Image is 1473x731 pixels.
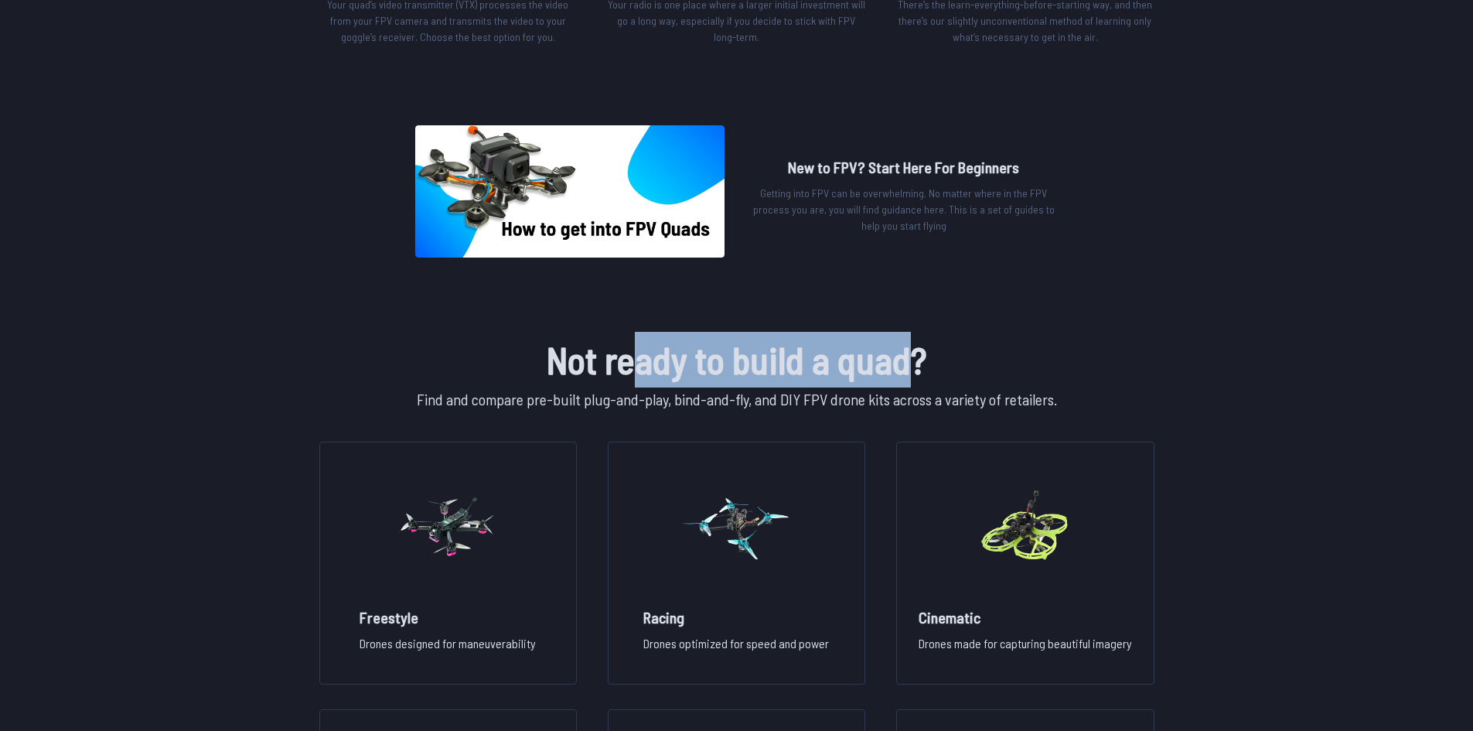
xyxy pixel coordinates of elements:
[896,442,1154,685] a: image of categoryCinematicDrones made for capturing beautiful imagery
[608,442,865,685] a: image of categoryRacingDrones optimized for speed and power
[643,606,829,628] h2: Racing
[360,634,536,665] p: Drones designed for maneuverability
[749,155,1059,179] h2: New to FPV? Start Here For Beginners
[749,185,1059,234] p: Getting into FPV can be overwhelming. No matter where in the FPV process you are, you will find g...
[319,442,577,685] a: image of categoryFreestyleDrones designed for maneuverability
[919,634,1132,665] p: Drones made for capturing beautiful imagery
[316,332,1158,388] h1: Not ready to build a quad?
[919,606,1132,628] h2: Cinematic
[316,388,1158,411] p: Find and compare pre-built plug-and-play, bind-and-fly, and DIY FPV drone kits across a variety o...
[415,125,1059,258] a: image of postNew to FPV? Start Here For BeginnersGetting into FPV can be overwhelming. No matter ...
[360,606,536,628] h2: Freestyle
[970,458,1081,594] img: image of category
[680,458,792,594] img: image of category
[643,634,829,665] p: Drones optimized for speed and power
[415,125,725,258] img: image of post
[392,458,503,594] img: image of category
